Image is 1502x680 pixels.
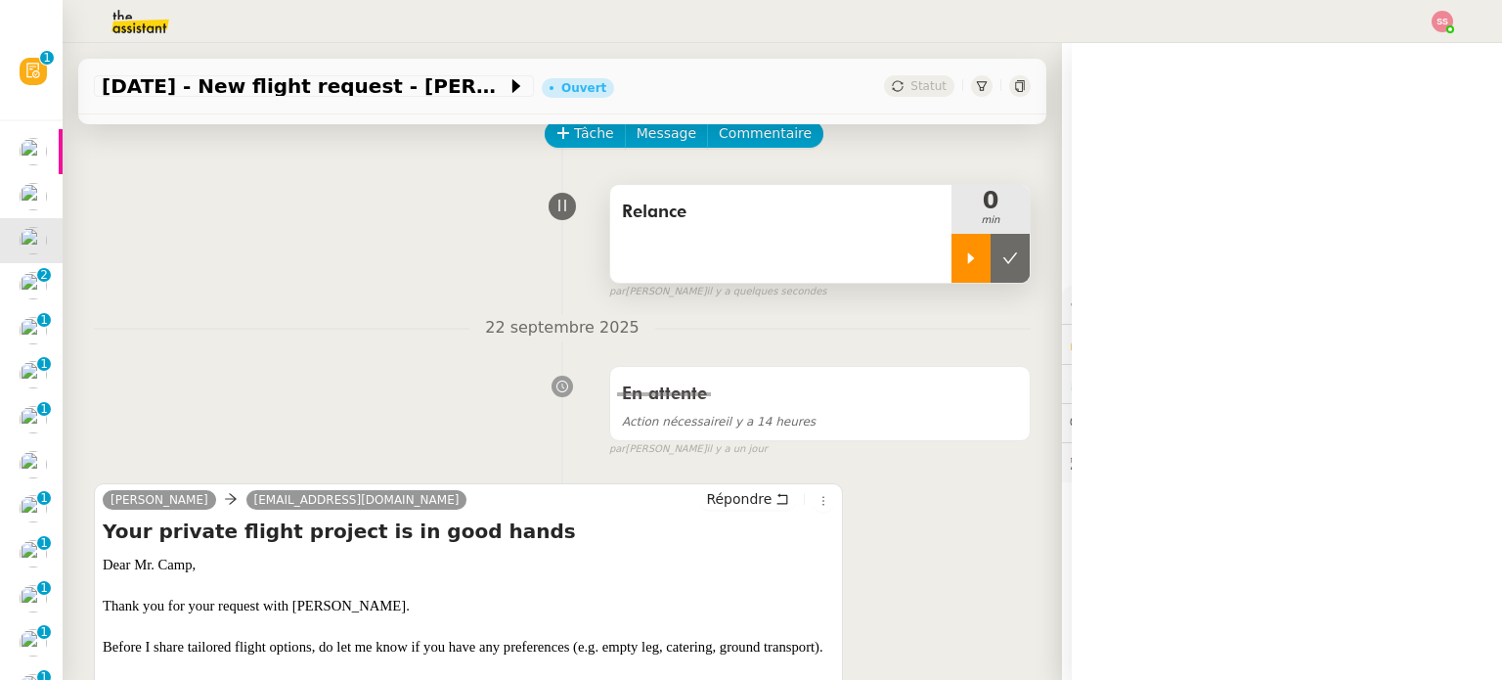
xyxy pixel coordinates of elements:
[37,625,51,639] nz-badge-sup: 1
[951,212,1030,229] span: min
[20,227,47,254] img: users%2FC9SBsJ0duuaSgpQFj5LgoEX8n0o2%2Favatar%2Fec9d51b8-9413-4189-adfb-7be4d8c96a3c
[20,495,47,522] img: users%2FW4OQjB9BRtYK2an7yusO0WsYLsD3%2Favatar%2F28027066-518b-424c-8476-65f2e549ac29
[699,488,796,510] button: Répondre
[103,637,834,657] p: Before I share tailored flight options, do let me know if you have any preferences (e.g. empty le...
[609,284,626,300] span: par
[1062,443,1502,481] div: 🕵️Autres demandes en cours 19
[37,536,51,550] nz-badge-sup: 1
[1070,376,1205,391] span: ⏲️
[102,76,507,96] span: [DATE] - New flight request - [PERSON_NAME]
[609,441,626,458] span: par
[561,82,606,94] div: Ouvert
[20,629,47,657] img: users%2FC9SBsJ0duuaSgpQFj5LgoEX8n0o2%2Favatar%2Fec9d51b8-9413-4189-adfb-7be4d8c96a3c
[40,357,48,375] p: 1
[1062,325,1502,363] div: 🔐Données client
[37,581,51,595] nz-badge-sup: 1
[37,357,51,371] nz-badge-sup: 1
[103,491,216,509] a: [PERSON_NAME]
[40,536,48,554] p: 1
[20,451,47,478] img: users%2FC9SBsJ0duuaSgpQFj5LgoEX8n0o2%2Favatar%2Fec9d51b8-9413-4189-adfb-7be4d8c96a3c
[40,51,54,65] nz-badge-sup: 1
[40,625,48,643] p: 1
[625,120,708,148] button: Message
[1070,294,1171,316] span: ⚙️
[1070,454,1321,470] span: 🕵️
[1062,286,1502,324] div: ⚙️Procédures
[103,555,834,574] p: Dear Mr. Camp,
[20,317,47,344] img: users%2FC9SBsJ0duuaSgpQFj5LgoEX8n0o2%2Favatar%2Fec9d51b8-9413-4189-adfb-7be4d8c96a3c
[707,441,768,458] span: il y a un jour
[40,313,48,331] p: 1
[622,198,940,227] span: Relance
[40,268,48,286] p: 2
[103,596,834,615] p: Thank you for your request with [PERSON_NAME].
[622,415,726,429] span: Action nécessaire
[707,120,823,148] button: Commentaire
[545,120,626,148] button: Tâche
[622,415,816,429] span: il y a 14 heures
[719,122,812,145] span: Commentaire
[20,406,47,433] img: users%2FC9SBsJ0duuaSgpQFj5LgoEX8n0o2%2Favatar%2Fec9d51b8-9413-4189-adfb-7be4d8c96a3c
[37,313,51,327] nz-badge-sup: 1
[40,491,48,509] p: 1
[37,491,51,505] nz-badge-sup: 1
[20,361,47,388] img: users%2FW4OQjB9BRtYK2an7yusO0WsYLsD3%2Favatar%2F28027066-518b-424c-8476-65f2e549ac29
[20,540,47,567] img: users%2FLK22qrMMfbft3m7ot3tU7x4dNw03%2Favatar%2Fdef871fd-89c7-41f9-84a6-65c814c6ac6f
[1070,333,1197,355] span: 🔐
[37,402,51,416] nz-badge-sup: 1
[951,189,1030,212] span: 0
[1062,404,1502,442] div: 💬Commentaires
[20,183,47,210] img: users%2FSoHiyPZ6lTh48rkksBJmVXB4Fxh1%2Favatar%2F784cdfc3-6442-45b8-8ed3-42f1cc9271a4
[637,122,696,145] span: Message
[1432,11,1453,32] img: svg
[246,491,467,509] a: [EMAIL_ADDRESS][DOMAIN_NAME]
[43,51,51,68] p: 1
[910,79,947,93] span: Statut
[469,315,655,341] span: 22 septembre 2025
[40,581,48,599] p: 1
[706,489,772,509] span: Répondre
[103,518,834,545] h4: Your private flight project is in good hands
[20,585,47,612] img: users%2FW4OQjB9BRtYK2an7yusO0WsYLsD3%2Favatar%2F28027066-518b-424c-8476-65f2e549ac29
[1070,415,1195,431] span: 💬
[707,284,827,300] span: il y a quelques secondes
[37,268,51,282] nz-badge-sup: 2
[622,385,707,403] span: En attente
[574,122,614,145] span: Tâche
[20,272,47,299] img: users%2FC9SBsJ0duuaSgpQFj5LgoEX8n0o2%2Favatar%2Fec9d51b8-9413-4189-adfb-7be4d8c96a3c
[1062,365,1502,403] div: ⏲️Tâches 1:00
[609,284,827,300] small: [PERSON_NAME]
[20,138,47,165] img: users%2FAXgjBsdPtrYuxuZvIJjRexEdqnq2%2Favatar%2F1599931753966.jpeg
[40,402,48,420] p: 1
[609,441,768,458] small: [PERSON_NAME]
